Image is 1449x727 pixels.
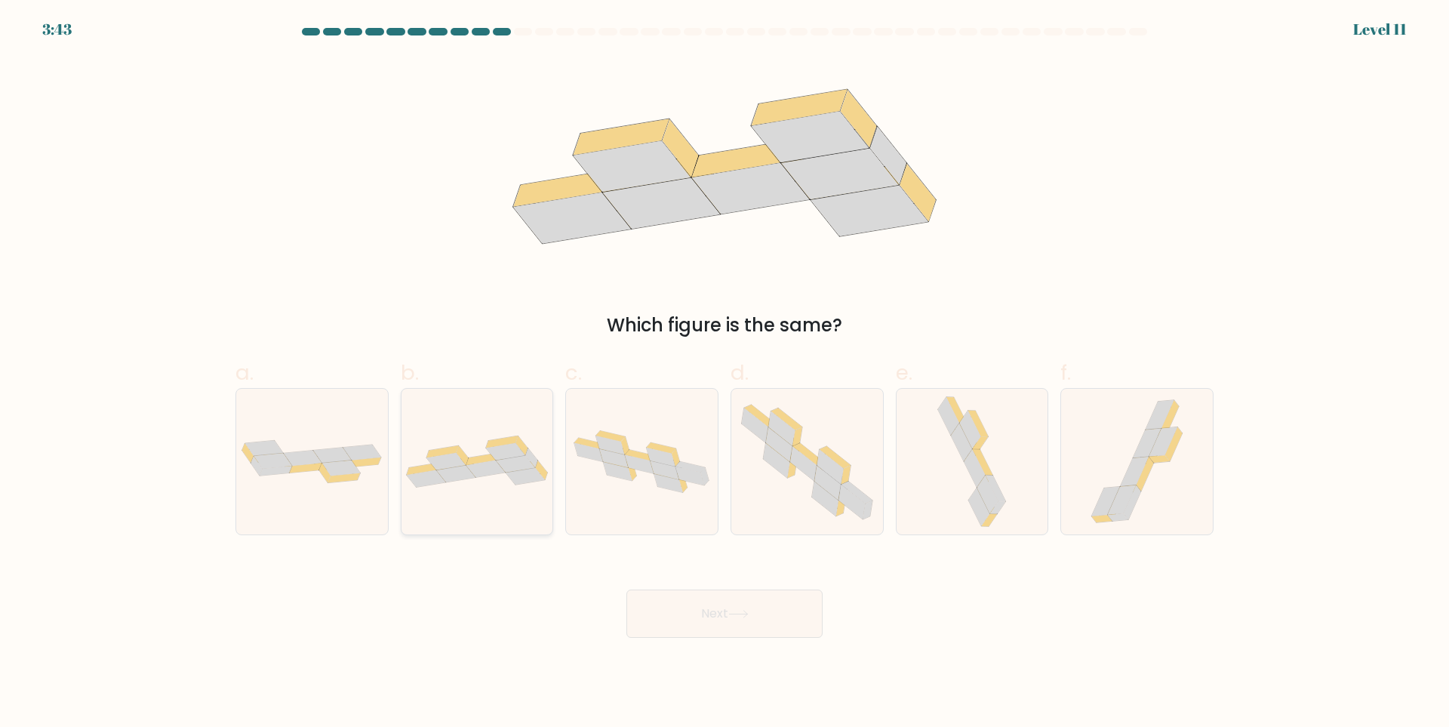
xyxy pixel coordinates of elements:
[245,312,1204,339] div: Which figure is the same?
[626,590,823,638] button: Next
[565,358,582,387] span: c.
[42,18,72,41] div: 3:43
[235,358,254,387] span: a.
[1353,18,1407,41] div: Level 11
[896,358,912,387] span: e.
[1060,358,1071,387] span: f.
[731,358,749,387] span: d.
[401,358,419,387] span: b.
